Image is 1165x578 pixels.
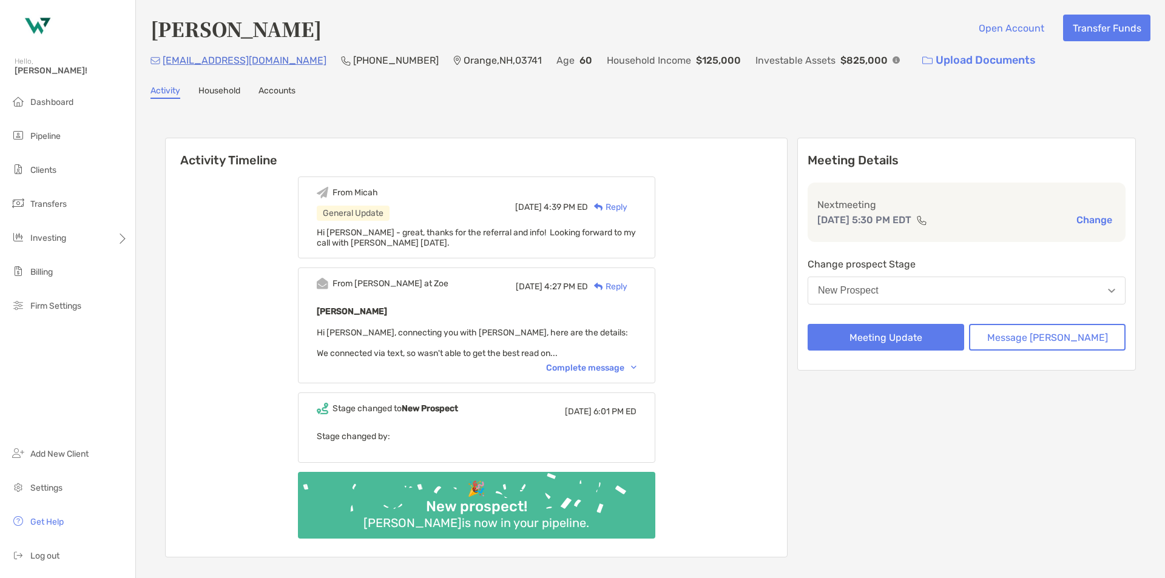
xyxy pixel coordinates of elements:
div: From Micah [333,187,378,198]
img: dashboard icon [11,94,25,109]
div: Reply [588,280,627,293]
span: Settings [30,483,62,493]
img: Zoe Logo [15,5,58,49]
span: Add New Client [30,449,89,459]
div: Stage changed to [333,403,458,414]
img: Confetti [298,472,655,528]
button: Meeting Update [808,324,964,351]
img: Phone Icon [341,56,351,66]
div: New Prospect [818,285,879,296]
img: Event icon [317,187,328,198]
b: [PERSON_NAME] [317,306,387,317]
span: Investing [30,233,66,243]
h6: Activity Timeline [166,138,787,167]
p: [PHONE_NUMBER] [353,53,439,68]
p: Age [556,53,575,68]
span: Hi [PERSON_NAME] - great, thanks for the referral and info! Looking forward to my call with [PERS... [317,227,636,248]
p: Household Income [607,53,691,68]
span: Billing [30,267,53,277]
span: 4:39 PM ED [544,202,588,212]
div: Reply [588,201,627,213]
img: Event icon [317,403,328,414]
b: New Prospect [402,403,458,414]
span: Dashboard [30,97,73,107]
img: Reply icon [594,203,603,211]
div: Complete message [546,363,637,373]
div: 🎉 [462,480,490,498]
img: settings icon [11,480,25,494]
p: Next meeting [817,197,1116,212]
img: Reply icon [594,283,603,291]
a: Activity [150,86,180,99]
button: New Prospect [808,277,1126,304]
p: Orange , NH , 03741 [464,53,542,68]
div: [PERSON_NAME] is now in your pipeline. [359,516,594,530]
img: Event icon [317,278,328,289]
span: 6:01 PM ED [593,406,637,417]
button: Message [PERSON_NAME] [969,324,1126,351]
a: Household [198,86,240,99]
img: get-help icon [11,514,25,528]
p: $825,000 [840,53,888,68]
a: Upload Documents [914,47,1044,73]
img: transfers icon [11,196,25,210]
p: [EMAIL_ADDRESS][DOMAIN_NAME] [163,53,326,68]
span: [DATE] [565,406,592,417]
img: investing icon [11,230,25,244]
img: communication type [916,215,927,225]
img: Email Icon [150,57,160,64]
img: Location Icon [453,56,461,66]
img: pipeline icon [11,128,25,143]
div: From [PERSON_NAME] at Zoe [333,278,448,289]
span: Log out [30,551,59,561]
span: Clients [30,165,56,175]
p: $125,000 [696,53,741,68]
span: [DATE] [516,281,542,292]
p: 60 [579,53,592,68]
button: Transfer Funds [1063,15,1150,41]
span: Transfers [30,199,67,209]
span: [PERSON_NAME]! [15,66,128,76]
span: Get Help [30,517,64,527]
img: Chevron icon [631,366,637,369]
img: button icon [922,56,933,65]
div: New prospect! [421,498,532,516]
img: add_new_client icon [11,446,25,460]
button: Open Account [969,15,1053,41]
p: Meeting Details [808,153,1126,168]
a: Accounts [258,86,295,99]
p: Change prospect Stage [808,257,1126,272]
span: Pipeline [30,131,61,141]
img: clients icon [11,162,25,176]
span: [DATE] [515,202,542,212]
p: [DATE] 5:30 PM EDT [817,212,911,227]
p: Investable Assets [755,53,836,68]
img: billing icon [11,264,25,278]
span: Firm Settings [30,301,81,311]
div: General Update [317,206,390,221]
h4: [PERSON_NAME] [150,15,322,42]
span: Hi [PERSON_NAME], connecting you with [PERSON_NAME], here are the details: We connected via text,... [317,328,628,358]
span: 4:27 PM ED [544,281,588,292]
p: Stage changed by: [317,429,637,444]
button: Change [1073,213,1116,226]
img: Info Icon [893,56,900,64]
img: Open dropdown arrow [1108,289,1115,293]
img: firm-settings icon [11,298,25,312]
img: logout icon [11,548,25,562]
